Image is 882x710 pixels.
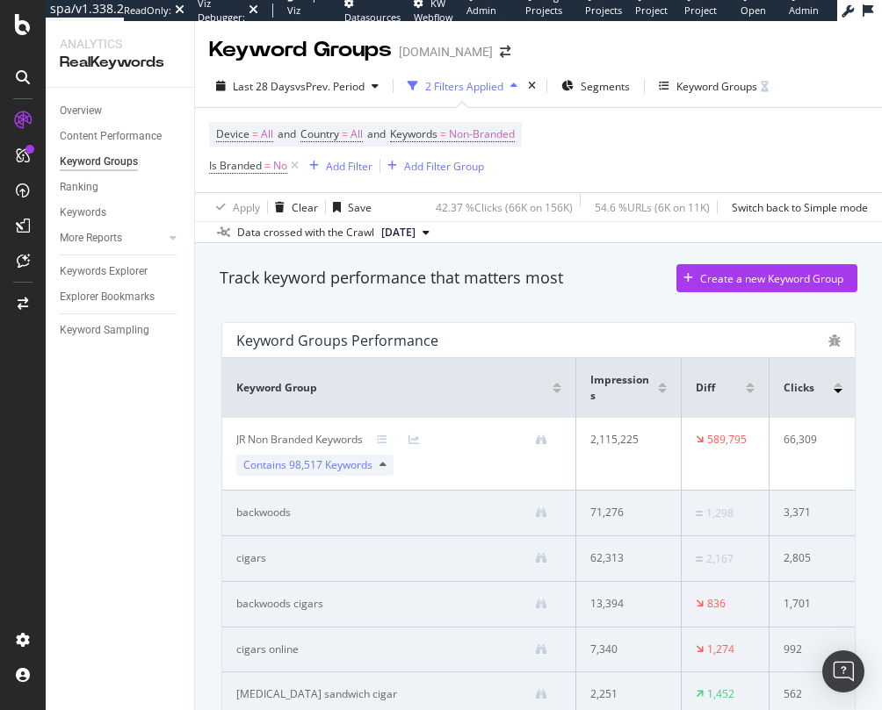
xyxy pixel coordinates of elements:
[220,267,563,290] div: Track keyword performance that matters most
[326,193,372,221] button: Save
[60,127,182,146] a: Content Performance
[60,204,182,222] a: Keywords
[581,79,630,94] span: Segments
[300,126,339,141] span: Country
[60,288,182,306] a: Explorer Bookmarks
[696,511,703,516] img: Equal
[237,225,374,240] div: Data crossed with the Crawl
[209,193,260,221] button: Apply
[784,432,836,448] div: 66,309
[209,158,262,173] span: Is Branded
[449,122,515,147] span: Non-Branded
[268,193,318,221] button: Clear
[292,200,318,215] div: Clear
[436,200,573,215] div: 42.37 % Clicks ( 66K on 156K )
[216,126,249,141] span: Device
[784,596,836,612] div: 1,701
[233,200,260,215] div: Apply
[676,79,757,94] div: Keyword Groups
[696,556,703,562] img: Equal
[264,158,271,173] span: =
[236,380,317,396] span: Keyword Group
[590,372,654,404] span: Impressions
[302,155,372,176] button: Add Filter
[209,35,392,65] div: Keyword Groups
[635,4,668,31] span: Project Page
[60,178,182,197] a: Ranking
[236,505,291,520] div: backwoods
[381,225,416,240] span: 2025 Oct. 1st
[784,550,836,566] div: 2,805
[60,127,162,146] div: Content Performance
[60,321,149,340] div: Keyword Sampling
[425,79,503,94] div: 2 Filters Applied
[466,4,511,31] span: Admin Crawl List
[326,159,372,174] div: Add Filter
[380,155,484,176] button: Add Filter Group
[351,122,363,147] span: All
[524,77,539,95] div: times
[60,262,182,281] a: Keywords Explorer
[236,332,438,349] div: Keyword Groups Performance
[273,154,287,178] span: No
[60,262,148,281] div: Keywords Explorer
[60,53,180,73] div: RealKeywords
[243,457,372,473] span: Contains
[348,200,372,215] div: Save
[209,72,386,100] button: Last 28 DaysvsPrev. Period
[707,596,726,612] div: 836
[399,43,493,61] div: [DOMAIN_NAME]
[401,72,524,100] button: 2 Filters Applied
[590,686,659,702] div: 2,251
[60,153,182,171] a: Keyword Groups
[60,102,102,120] div: Overview
[60,35,180,53] div: Analytics
[344,11,401,24] span: Datasources
[252,126,258,141] span: =
[784,686,836,702] div: 562
[278,126,296,141] span: and
[789,4,819,31] span: Admin Page
[236,642,299,657] div: cigars online
[261,122,273,147] span: All
[124,4,171,18] div: ReadOnly:
[590,505,659,520] div: 71,276
[554,72,637,100] button: Segments
[236,596,323,612] div: backwoods cigars
[342,126,348,141] span: =
[236,686,397,702] div: knuckle sandwich cigar
[696,380,715,396] span: Diff
[784,505,836,520] div: 3,371
[60,288,155,306] div: Explorer Bookmarks
[60,204,106,222] div: Keywords
[440,126,446,141] span: =
[784,380,814,396] span: Clicks
[706,506,734,521] div: 1,298
[822,650,864,692] div: Open Intercom Messenger
[404,159,484,174] div: Add Filter Group
[707,642,734,657] div: 1,274
[652,72,776,100] button: Keyword Groups
[590,432,659,448] div: 2,115,225
[374,222,437,243] button: [DATE]
[60,229,122,247] div: More Reports
[725,193,868,221] button: Switch back to Simple mode
[60,178,98,197] div: Ranking
[590,550,659,566] div: 62,313
[828,334,841,347] div: bug
[707,686,734,702] div: 1,452
[295,79,365,94] span: vs Prev. Period
[732,200,868,215] div: Switch back to Simple mode
[60,102,182,120] a: Overview
[595,200,710,215] div: 54.6 % URLs ( 6K on 11K )
[233,79,295,94] span: Last 28 Days
[706,551,734,567] div: 2,167
[236,432,363,448] div: JR Non Branded Keywords
[60,153,138,171] div: Keyword Groups
[236,550,266,566] div: cigars
[367,126,386,141] span: and
[590,642,659,657] div: 7,340
[700,271,843,286] div: Create a new Keyword Group
[741,4,769,31] span: Open in dev
[60,321,182,340] a: Keyword Sampling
